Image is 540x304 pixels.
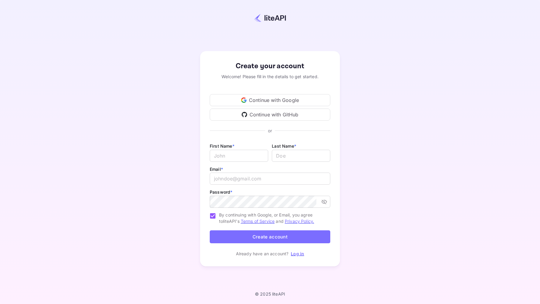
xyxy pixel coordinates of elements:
[254,14,286,22] img: liteapi
[210,150,268,162] input: John
[210,167,223,172] label: Email
[210,143,234,149] label: First Name
[210,173,330,185] input: johndoe@gmail.com
[210,61,330,72] div: Create your account
[210,109,330,121] div: Continue with GitHub
[291,251,304,256] a: Log in
[285,219,314,224] a: Privacy Policy.
[210,73,330,80] div: Welcome! Please fill in the details to get started.
[272,143,296,149] label: Last Name
[210,230,330,243] button: Create account
[241,219,275,224] a: Terms of Service
[210,94,330,106] div: Continue with Google
[236,250,289,257] p: Already have an account?
[255,291,285,296] p: © 2025 liteAPI
[219,212,325,224] span: By continuing with Google, or Email, you agree to liteAPI's and
[210,189,232,195] label: Password
[272,150,330,162] input: Doe
[319,196,330,207] button: toggle password visibility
